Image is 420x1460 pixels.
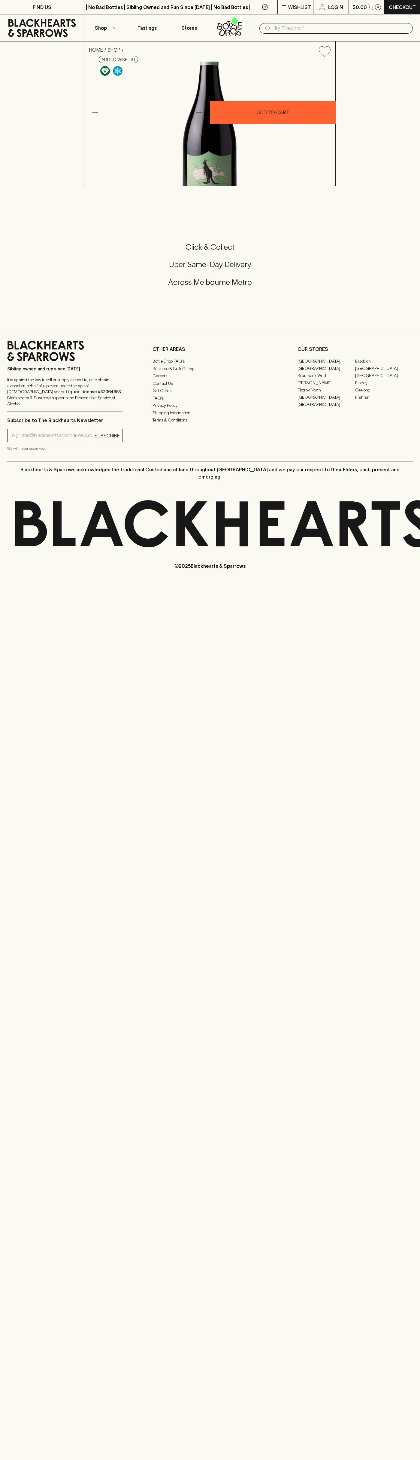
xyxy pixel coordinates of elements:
p: Checkout [389,4,416,11]
a: [GEOGRAPHIC_DATA] [298,365,355,372]
p: $0.00 [352,4,367,11]
a: FAQ's [153,394,268,402]
a: [PERSON_NAME] [298,379,355,386]
button: Shop [84,14,126,41]
button: ADD TO CART [210,101,336,124]
a: Brunswick West [298,372,355,379]
a: Fitzroy [355,379,413,386]
button: Add to wishlist [99,56,138,63]
a: Wonderful as is, but a slight chill will enhance the aromatics and give it a beautiful crunch. [111,65,124,77]
a: [GEOGRAPHIC_DATA] [355,372,413,379]
p: Wishlist [288,4,311,11]
a: Careers [153,373,268,380]
div: Call to action block [7,218,413,319]
a: Made without the use of any animal products. [99,65,111,77]
a: Prahran [355,394,413,401]
p: Blackhearts & Sparrows acknowledges the traditional Custodians of land throughout [GEOGRAPHIC_DAT... [12,466,408,480]
p: Stores [181,24,197,32]
strong: Liquor License #32064953 [66,389,121,394]
p: SUBSCRIBE [95,432,120,439]
a: [GEOGRAPHIC_DATA] [298,357,355,365]
input: Try "Pinot noir" [274,23,408,33]
p: Shop [95,24,107,32]
img: Vegan [100,66,110,76]
button: SUBSCRIBE [92,429,122,442]
a: Business & Bulk Gifting [153,365,268,372]
a: Gift Cards [153,387,268,394]
a: Privacy Policy [153,402,268,409]
a: Geelong [355,386,413,394]
a: Braddon [355,357,413,365]
a: Contact Us [153,380,268,387]
a: [GEOGRAPHIC_DATA] [298,394,355,401]
p: It is against the law to sell or supply alcohol to, or to obtain alcohol on behalf of a person un... [7,377,122,407]
button: Add to wishlist [316,44,333,59]
h5: Click & Collect [7,242,413,252]
p: ADD TO CART [257,109,289,116]
p: 0 [377,5,379,9]
p: Sibling owned and run since [DATE] [7,366,122,372]
a: Bottle Drop FAQ's [153,358,268,365]
h5: Across Melbourne Metro [7,277,413,287]
p: Login [328,4,343,11]
a: Shipping Information [153,409,268,416]
p: Subscribe to The Blackhearts Newsletter [7,417,122,424]
a: Terms & Conditions [153,417,268,424]
p: Tastings [137,24,157,32]
a: SHOP [107,47,120,53]
a: Tastings [126,14,168,41]
h5: Uber Same-Day Delivery [7,260,413,269]
p: We will never spam you [7,446,122,452]
a: [GEOGRAPHIC_DATA] [355,365,413,372]
img: 41212.png [84,62,335,186]
p: OTHER AREAS [153,345,268,353]
img: Chilled Red [113,66,122,76]
a: Fitzroy North [298,386,355,394]
a: [GEOGRAPHIC_DATA] [298,401,355,408]
input: e.g. jane@blackheartsandsparrows.com.au [12,431,92,440]
p: OUR STORES [298,345,413,353]
a: Stores [168,14,210,41]
p: FIND US [33,4,51,11]
a: HOME [89,47,103,53]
